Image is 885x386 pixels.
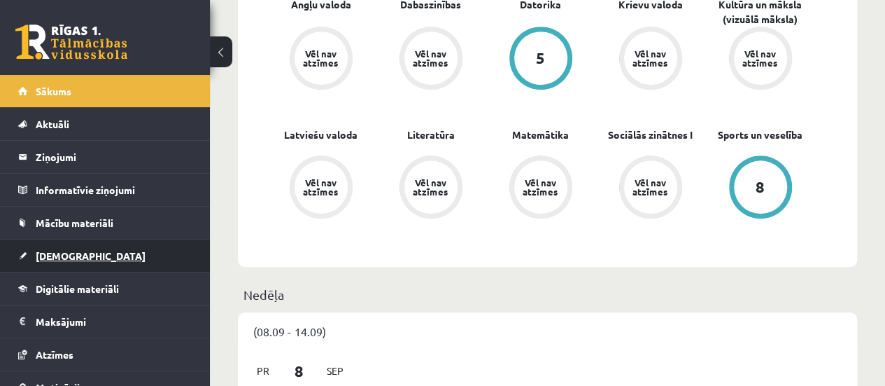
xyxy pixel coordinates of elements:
[320,360,350,382] span: Sep
[536,50,545,66] div: 5
[521,178,560,196] div: Vēl nav atzīmes
[512,127,569,142] a: Matemātika
[595,27,705,92] a: Vēl nav atzīmes
[756,179,765,195] div: 8
[486,27,595,92] a: 5
[36,118,69,130] span: Aktuāli
[266,156,376,221] a: Vēl nav atzīmes
[741,49,780,67] div: Vēl nav atzīmes
[18,273,192,305] a: Digitālie materiāli
[18,141,192,173] a: Ziņojumi
[18,338,192,371] a: Atzīmes
[302,49,341,67] div: Vēl nav atzīmes
[631,178,670,196] div: Vēl nav atzīmes
[36,282,119,295] span: Digitālie materiāli
[15,25,127,60] a: Rīgas 1. Tālmācības vidusskola
[608,127,693,142] a: Sociālās zinātnes I
[36,249,146,262] span: [DEMOGRAPHIC_DATA]
[266,27,376,92] a: Vēl nav atzīmes
[411,49,451,67] div: Vēl nav atzīmes
[278,359,321,382] span: 8
[486,156,595,221] a: Vēl nav atzīmes
[18,240,192,272] a: [DEMOGRAPHIC_DATA]
[248,360,278,382] span: Pr
[243,285,851,304] p: Nedēļa
[18,75,192,107] a: Sākums
[718,127,802,142] a: Sports un veselība
[36,141,192,173] legend: Ziņojumi
[36,85,71,97] span: Sākums
[705,156,815,221] a: 8
[238,312,857,350] div: (08.09 - 14.09)
[631,49,670,67] div: Vēl nav atzīmes
[36,348,73,361] span: Atzīmes
[36,216,113,229] span: Mācību materiāli
[407,127,455,142] a: Literatūra
[705,27,815,92] a: Vēl nav atzīmes
[18,207,192,239] a: Mācību materiāli
[36,174,192,206] legend: Informatīvie ziņojumi
[376,156,486,221] a: Vēl nav atzīmes
[411,178,451,196] div: Vēl nav atzīmes
[18,108,192,140] a: Aktuāli
[595,156,705,221] a: Vēl nav atzīmes
[36,305,192,338] legend: Maksājumi
[284,127,357,142] a: Latviešu valoda
[302,178,341,196] div: Vēl nav atzīmes
[18,305,192,338] a: Maksājumi
[18,174,192,206] a: Informatīvie ziņojumi
[376,27,486,92] a: Vēl nav atzīmes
